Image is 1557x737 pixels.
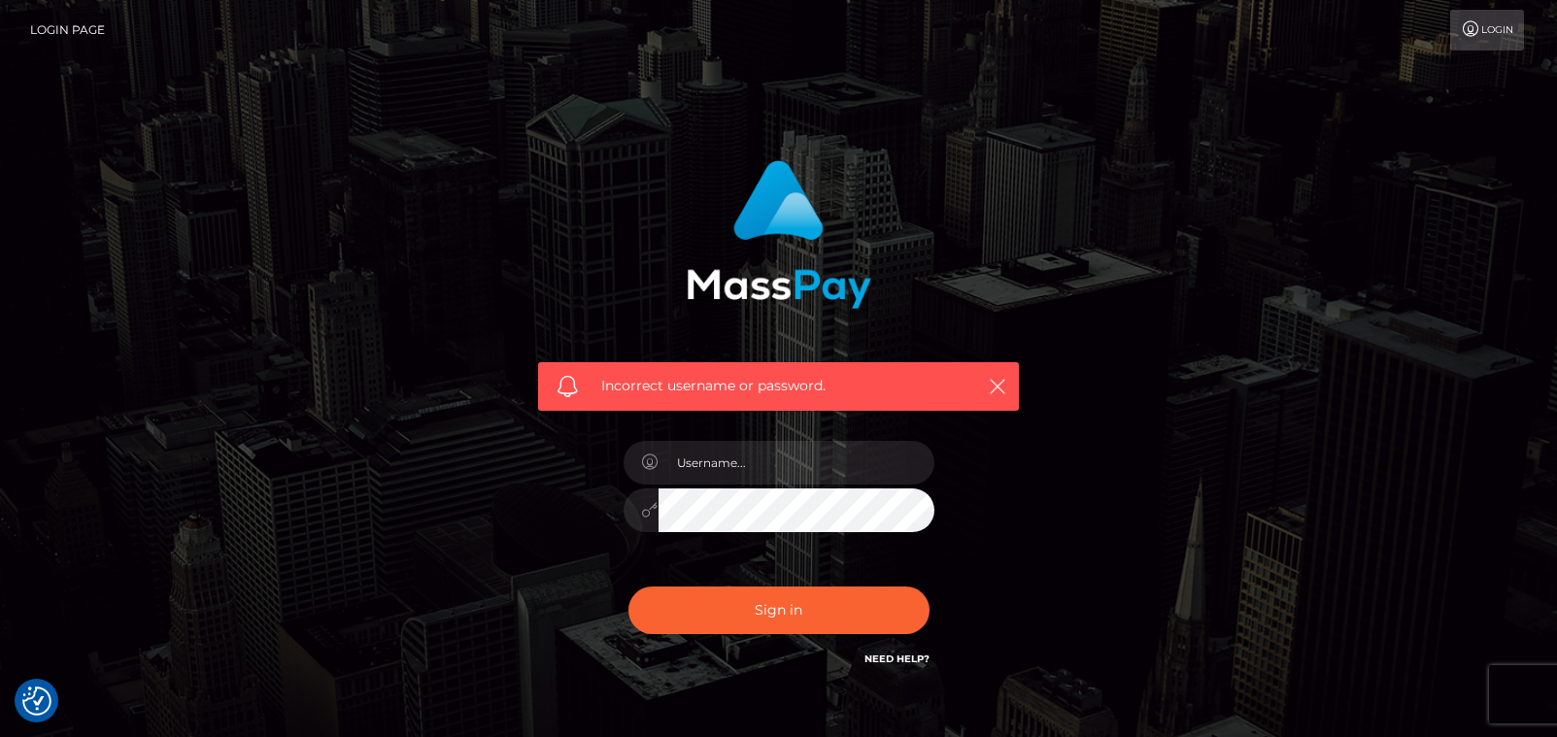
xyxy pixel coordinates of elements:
span: Incorrect username or password. [601,376,956,396]
img: MassPay Login [687,160,871,309]
a: Need Help? [864,653,930,665]
a: Login [1450,10,1524,50]
input: Username... [659,441,934,485]
a: Login Page [30,10,105,50]
button: Sign in [628,586,930,634]
img: Revisit consent button [22,687,51,716]
button: Consent Preferences [22,687,51,716]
